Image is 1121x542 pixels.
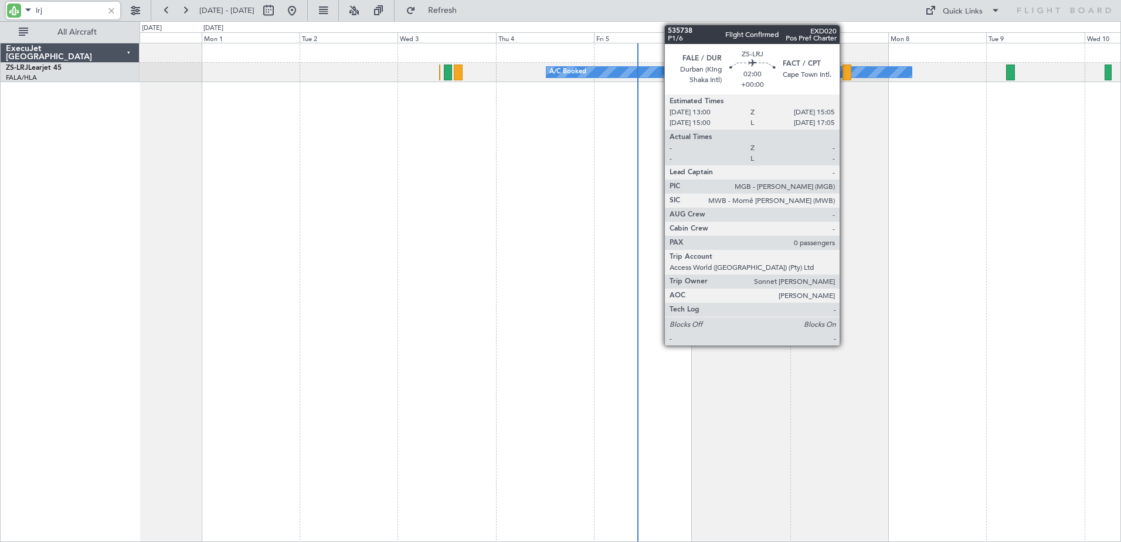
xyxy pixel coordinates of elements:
span: Refresh [418,6,467,15]
div: Quick Links [943,6,983,18]
div: Tue 2 [300,32,398,43]
span: All Aircraft [30,28,124,36]
button: Refresh [400,1,471,20]
div: Sun 7 [790,32,888,43]
button: All Aircraft [13,23,127,42]
div: Mon 1 [202,32,300,43]
input: A/C (Reg. or Type) [36,2,103,19]
div: A/C Booked [549,63,586,81]
div: Sat 6 [692,32,790,43]
span: ZS-LRJ [6,65,28,72]
div: Tue 9 [986,32,1084,43]
span: [DATE] - [DATE] [199,5,254,16]
button: Quick Links [919,1,1006,20]
div: [DATE] [203,23,223,33]
div: Sun 31 [103,32,201,43]
a: ZS-LRJLearjet 45 [6,65,62,72]
div: Wed 3 [398,32,495,43]
div: [DATE] [142,23,162,33]
div: Thu 4 [496,32,594,43]
div: Fri 5 [594,32,692,43]
a: FALA/HLA [6,73,37,82]
div: Mon 8 [888,32,986,43]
